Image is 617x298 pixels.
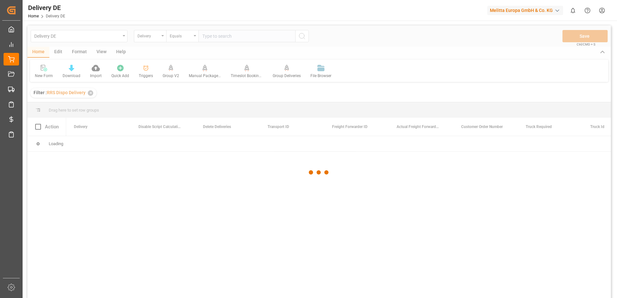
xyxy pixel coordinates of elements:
button: Help Center [580,3,595,18]
a: Home [28,14,39,18]
button: show 0 new notifications [566,3,580,18]
div: Melitta Europa GmbH & Co. KG [487,6,563,15]
button: Melitta Europa GmbH & Co. KG [487,4,566,16]
div: Delivery DE [28,3,65,13]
